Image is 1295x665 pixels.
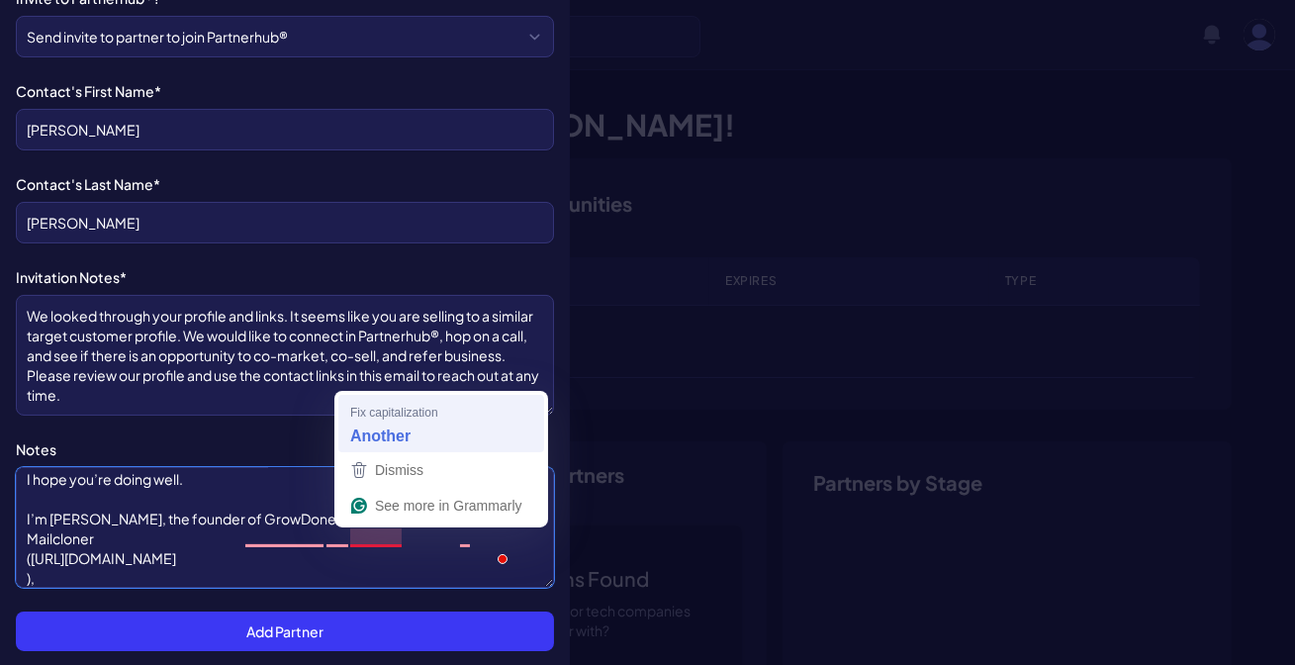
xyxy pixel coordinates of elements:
textarea: To enrich screen reader interactions, please activate Accessibility in Grammarly extension settings [16,467,554,588]
button: Add Partner [16,612,554,651]
input: Glenn [16,202,554,243]
textarea: We looked through your profile and links. It seems like you are selling to a similar target custo... [16,295,554,416]
input: Alex [16,109,554,150]
label: Contact's Last Name* [16,174,554,194]
label: Notes [16,439,554,459]
label: Invitation Notes* [16,267,554,287]
label: Contact's First Name* [16,81,554,101]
